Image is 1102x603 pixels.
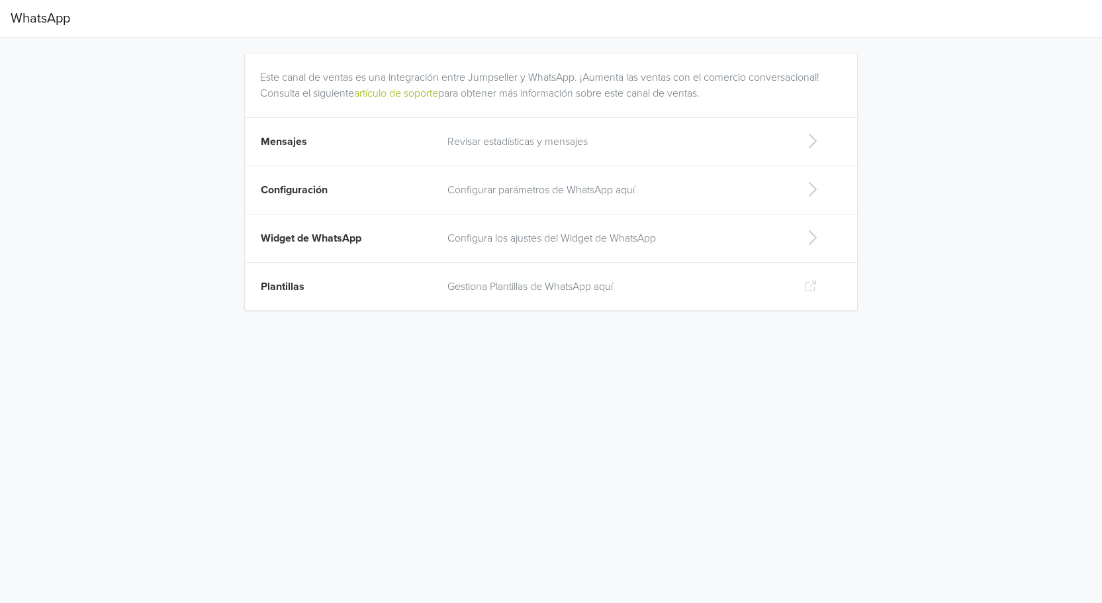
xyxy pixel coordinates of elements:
p: Configura los ajustes del Widget de WhatsApp [447,230,783,246]
span: WhatsApp [11,5,70,32]
p: Revisar estadísticas y mensajes [447,134,783,150]
p: Gestiona Plantillas de WhatsApp aquí [447,279,783,295]
span: Mensajes [261,135,307,148]
a: artículo de soporte [354,87,438,100]
span: Widget de WhatsApp [261,232,361,245]
span: Plantillas [261,280,304,293]
div: Este canal de ventas es una integración entre Jumpseller y WhatsApp. ¡Aumenta las ventas con el c... [260,54,847,101]
p: Configurar parámetros de WhatsApp aquí [447,182,783,198]
span: Configuración [261,183,328,197]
